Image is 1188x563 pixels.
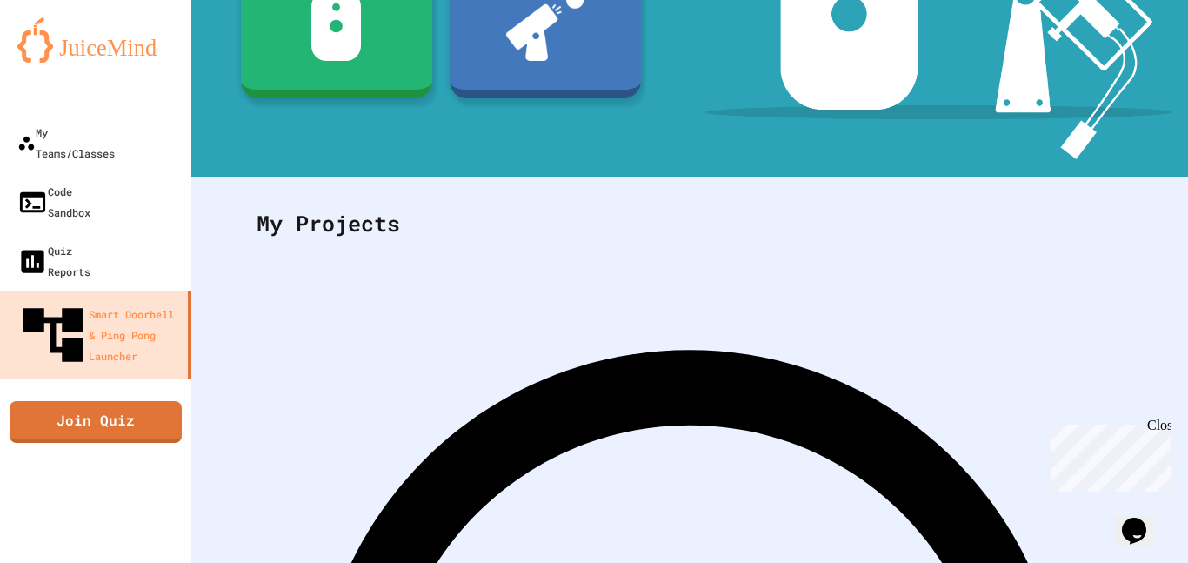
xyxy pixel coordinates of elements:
div: My Projects [239,190,1140,258]
div: My Teams/Classes [17,122,115,164]
div: Code Sandbox [17,181,90,223]
div: Quiz Reports [17,240,90,282]
div: Smart Doorbell & Ping Pong Launcher [17,299,181,371]
iframe: chat widget [1044,418,1171,492]
div: Chat with us now!Close [7,7,120,111]
iframe: chat widget [1115,493,1171,546]
a: Join Quiz [10,401,182,443]
img: logo-orange.svg [17,17,174,63]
